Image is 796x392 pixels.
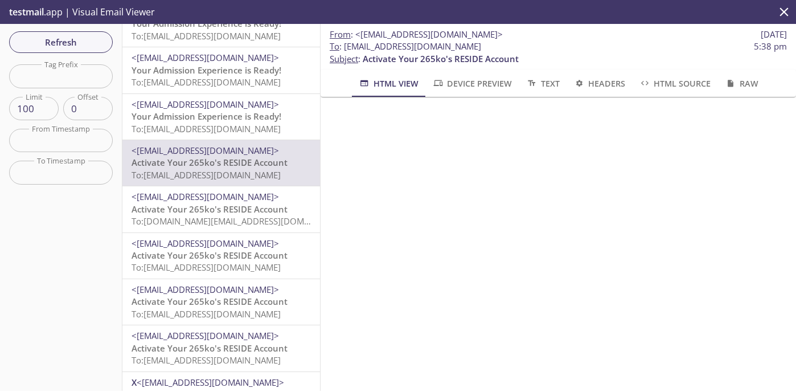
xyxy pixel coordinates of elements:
span: Activate Your 265ko's RESIDE Account [132,296,288,307]
span: Raw [724,76,758,91]
div: <[EMAIL_ADDRESS][DOMAIN_NAME]>Your Admission Experience is Ready!To:[EMAIL_ADDRESS][DOMAIN_NAME] [122,47,320,93]
div: <[EMAIL_ADDRESS][DOMAIN_NAME]>Activate Your 265ko's RESIDE AccountTo:[EMAIL_ADDRESS][DOMAIN_NAME] [122,279,320,325]
div: <[EMAIL_ADDRESS][DOMAIN_NAME]>Activate Your 265ko's RESIDE AccountTo:[EMAIL_ADDRESS][DOMAIN_NAME] [122,140,320,186]
span: Refresh [18,35,104,50]
span: 5:38 pm [754,40,787,52]
span: <[EMAIL_ADDRESS][DOMAIN_NAME]> [132,145,279,156]
span: <[EMAIL_ADDRESS][DOMAIN_NAME]> [132,284,279,295]
span: To: [EMAIL_ADDRESS][DOMAIN_NAME] [132,354,281,366]
span: <[EMAIL_ADDRESS][DOMAIN_NAME]> [137,377,284,388]
span: <[EMAIL_ADDRESS][DOMAIN_NAME]> [355,28,503,40]
span: To: [EMAIL_ADDRESS][DOMAIN_NAME] [132,30,281,42]
span: <[EMAIL_ADDRESS][DOMAIN_NAME]> [132,99,279,110]
div: <[EMAIL_ADDRESS][DOMAIN_NAME]>Activate Your 265ko's RESIDE AccountTo:[EMAIL_ADDRESS][DOMAIN_NAME] [122,325,320,371]
span: To: [EMAIL_ADDRESS][DOMAIN_NAME] [132,123,281,134]
span: Activate Your 265ko's RESIDE Account [363,53,519,64]
span: Your Admission Experience is Ready! [132,111,281,122]
span: testmail [9,6,44,18]
span: <[EMAIL_ADDRESS][DOMAIN_NAME]> [132,191,279,202]
span: To: [EMAIL_ADDRESS][DOMAIN_NAME] [132,76,281,88]
span: Activate Your 265ko's RESIDE Account [132,342,288,354]
span: To: [EMAIL_ADDRESS][DOMAIN_NAME] [132,169,281,181]
div: <[EMAIL_ADDRESS][DOMAIN_NAME]>Your Admission Experience is Ready!To:[EMAIL_ADDRESS][DOMAIN_NAME] [122,1,320,47]
span: Your Admission Experience is Ready! [132,18,281,29]
span: Text [526,76,559,91]
span: Subject [330,53,358,64]
span: Device Preview [432,76,512,91]
span: Activate Your 265ko's RESIDE Account [132,203,288,215]
div: <[EMAIL_ADDRESS][DOMAIN_NAME]>Activate Your 265ko's RESIDE AccountTo:[EMAIL_ADDRESS][DOMAIN_NAME] [122,233,320,279]
div: <[EMAIL_ADDRESS][DOMAIN_NAME]>Activate Your 265ko's RESIDE AccountTo:[DOMAIN_NAME][EMAIL_ADDRESS]... [122,186,320,232]
span: : [EMAIL_ADDRESS][DOMAIN_NAME] [330,40,481,52]
span: <[EMAIL_ADDRESS][DOMAIN_NAME]> [132,52,279,63]
span: To: [DOMAIN_NAME][EMAIL_ADDRESS][DOMAIN_NAME] [132,215,348,227]
div: <[EMAIL_ADDRESS][DOMAIN_NAME]>Your Admission Experience is Ready!To:[EMAIL_ADDRESS][DOMAIN_NAME] [122,94,320,140]
span: From [330,28,351,40]
span: Your Admission Experience is Ready! [132,64,281,76]
span: [DATE] [761,28,787,40]
span: To [330,40,339,52]
p: : [330,40,787,65]
span: HTML Source [639,76,711,91]
span: HTML View [358,76,418,91]
span: To: [EMAIL_ADDRESS][DOMAIN_NAME] [132,262,281,273]
span: Activate Your 265ko's RESIDE Account [132,157,288,168]
span: <[EMAIL_ADDRESS][DOMAIN_NAME]> [132,238,279,249]
button: Refresh [9,31,113,53]
span: Headers [573,76,625,91]
span: : [330,28,503,40]
span: To: [EMAIL_ADDRESS][DOMAIN_NAME] [132,308,281,320]
span: Activate Your 265ko's RESIDE Account [132,250,288,261]
span: X [132,377,137,388]
span: <[EMAIL_ADDRESS][DOMAIN_NAME]> [132,330,279,341]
